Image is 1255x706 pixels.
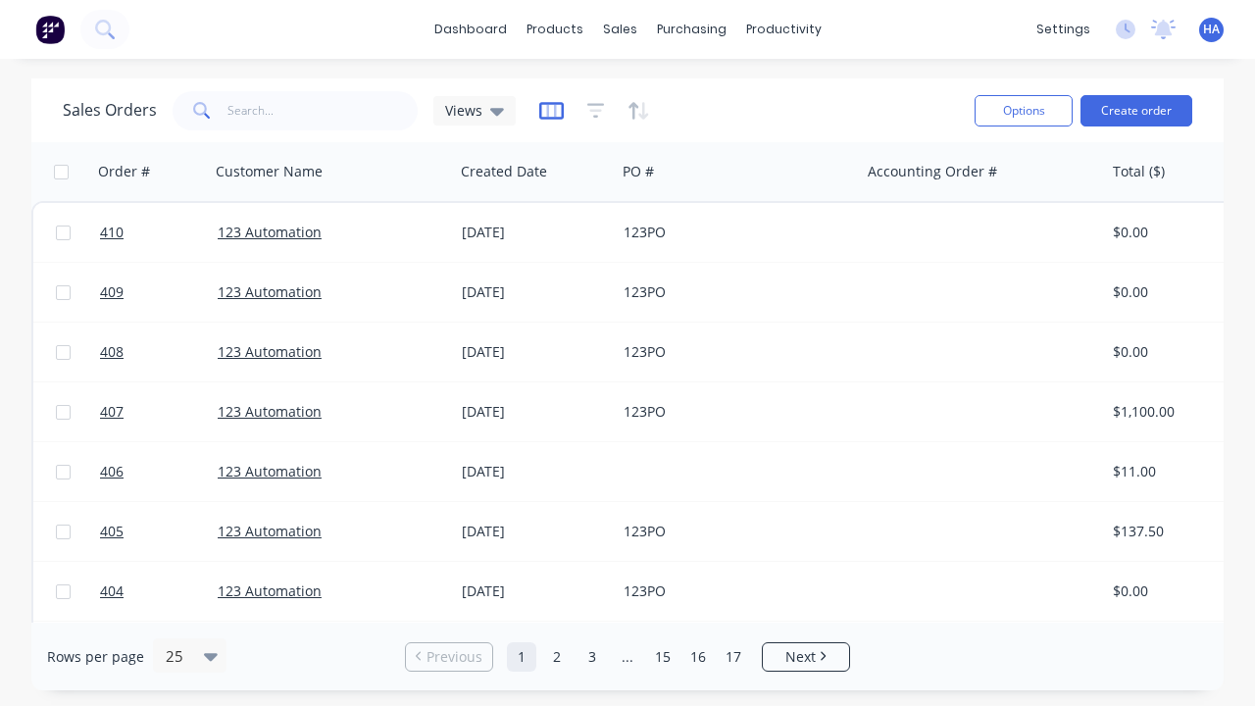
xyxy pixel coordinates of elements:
[1203,21,1220,38] span: HA
[218,402,322,421] a: 123 Automation
[624,282,841,302] div: 123PO
[35,15,65,44] img: Factory
[100,522,124,541] span: 405
[397,642,858,672] ul: Pagination
[218,462,322,480] a: 123 Automation
[100,203,218,262] a: 410
[100,342,124,362] span: 408
[100,562,218,621] a: 404
[507,642,536,672] a: Page 1 is your current page
[218,581,322,600] a: 123 Automation
[100,263,218,322] a: 409
[1113,342,1228,362] div: $0.00
[1027,15,1100,44] div: settings
[100,382,218,441] a: 407
[577,642,607,672] a: Page 3
[1113,223,1228,242] div: $0.00
[1080,95,1192,126] button: Create order
[462,522,608,541] div: [DATE]
[227,91,419,130] input: Search...
[647,15,736,44] div: purchasing
[462,223,608,242] div: [DATE]
[624,223,841,242] div: 123PO
[517,15,593,44] div: products
[461,162,547,181] div: Created Date
[462,402,608,422] div: [DATE]
[100,622,218,681] a: 403
[100,402,124,422] span: 407
[1113,402,1228,422] div: $1,100.00
[624,402,841,422] div: 123PO
[613,642,642,672] a: Jump forward
[98,162,150,181] div: Order #
[623,162,654,181] div: PO #
[542,642,572,672] a: Page 2
[218,522,322,540] a: 123 Automation
[1113,282,1228,302] div: $0.00
[100,502,218,561] a: 405
[427,647,482,667] span: Previous
[218,223,322,241] a: 123 Automation
[736,15,831,44] div: productivity
[425,15,517,44] a: dashboard
[624,581,841,601] div: 123PO
[100,442,218,501] a: 406
[462,282,608,302] div: [DATE]
[785,647,816,667] span: Next
[47,647,144,667] span: Rows per page
[624,342,841,362] div: 123PO
[216,162,323,181] div: Customer Name
[648,642,678,672] a: Page 15
[63,101,157,120] h1: Sales Orders
[462,462,608,481] div: [DATE]
[719,642,748,672] a: Page 17
[975,95,1073,126] button: Options
[218,342,322,361] a: 123 Automation
[218,282,322,301] a: 123 Automation
[624,522,841,541] div: 123PO
[100,462,124,481] span: 406
[445,100,482,121] span: Views
[763,647,849,667] a: Next page
[100,323,218,381] a: 408
[100,581,124,601] span: 404
[868,162,997,181] div: Accounting Order #
[406,647,492,667] a: Previous page
[1113,462,1228,481] div: $11.00
[593,15,647,44] div: sales
[462,581,608,601] div: [DATE]
[1113,581,1228,601] div: $0.00
[683,642,713,672] a: Page 16
[100,223,124,242] span: 410
[1113,522,1228,541] div: $137.50
[100,282,124,302] span: 409
[1113,162,1165,181] div: Total ($)
[462,342,608,362] div: [DATE]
